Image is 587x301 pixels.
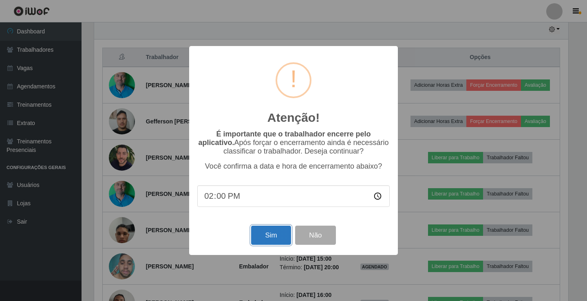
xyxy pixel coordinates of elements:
h2: Atenção! [267,110,320,125]
p: Você confirma a data e hora de encerramento abaixo? [197,162,390,171]
b: É importante que o trabalhador encerre pelo aplicativo. [198,130,371,147]
p: Após forçar o encerramento ainda é necessário classificar o trabalhador. Deseja continuar? [197,130,390,156]
button: Sim [251,226,291,245]
button: Não [295,226,335,245]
